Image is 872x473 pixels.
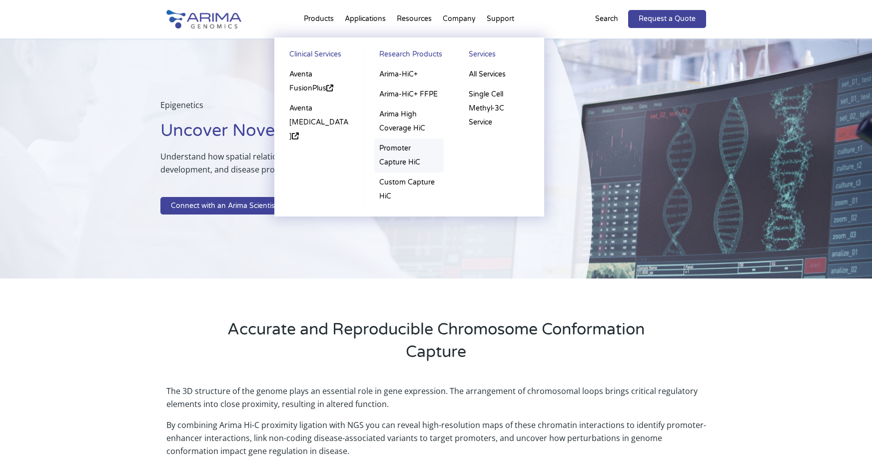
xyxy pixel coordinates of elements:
[464,84,534,132] a: Single Cell Methyl-3C Service
[374,138,444,172] a: Promoter Capture HiC
[284,64,354,98] a: Aventa FusionPlus
[160,150,542,184] p: Understand how spatial relationships in genome structure impact gene regulation, cellular develop...
[595,12,618,25] p: Search
[284,98,354,146] a: Aventa [MEDICAL_DATA]
[374,104,444,138] a: Arima High Coverage HiC
[160,119,542,150] h1: Uncover Novel Biology with 3D Genomics
[374,172,444,206] a: Custom Capture HiC
[464,64,534,84] a: All Services
[374,47,444,64] a: Research Products
[628,10,706,28] a: Request a Quote
[166,418,706,457] p: By combining Arima Hi-C proximity ligation with NGS you can reveal high-resolution maps of these ...
[284,47,354,64] a: Clinical Services
[464,47,534,64] a: Services
[166,10,241,28] img: Arima-Genomics-logo
[206,318,666,371] h2: Accurate and Reproducible Chromosome Conformation Capture
[166,384,706,418] p: The 3D structure of the genome plays an essential role in gene expression. The arrangement of chr...
[374,84,444,104] a: Arima-HiC+ FFPE
[160,197,288,215] a: Connect with an Arima Scientist
[160,98,542,119] p: Epigenetics
[374,64,444,84] a: Arima-HiC+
